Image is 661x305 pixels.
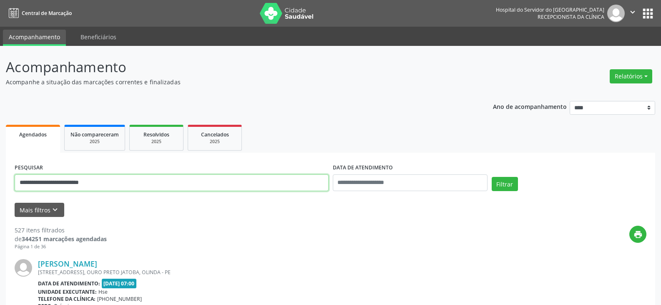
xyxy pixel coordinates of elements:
p: Acompanhe a situação das marcações correntes e finalizadas [6,78,460,86]
span: Não compareceram [70,131,119,138]
div: 2025 [136,139,177,145]
label: DATA DE ATENDIMENTO [333,161,393,174]
button:  [625,5,641,22]
img: img [15,259,32,277]
img: img [607,5,625,22]
span: Hse [98,288,108,295]
span: Resolvidos [143,131,169,138]
button: Filtrar [492,177,518,191]
p: Acompanhamento [6,57,460,78]
a: [PERSON_NAME] [38,259,97,268]
span: Agendados [19,131,47,138]
button: Relatórios [610,69,652,83]
i:  [628,8,637,17]
span: Central de Marcação [22,10,72,17]
span: Recepcionista da clínica [538,13,604,20]
span: [PHONE_NUMBER] [97,295,142,302]
button: apps [641,6,655,21]
b: Data de atendimento: [38,280,100,287]
button: Mais filtroskeyboard_arrow_down [15,203,64,217]
p: Ano de acompanhamento [493,101,567,111]
span: Cancelados [201,131,229,138]
b: Unidade executante: [38,288,97,295]
div: de [15,234,107,243]
span: [DATE] 07:00 [102,279,137,288]
div: 527 itens filtrados [15,226,107,234]
a: Central de Marcação [6,6,72,20]
a: Acompanhamento [3,30,66,46]
label: PESQUISAR [15,161,43,174]
strong: 344251 marcações agendadas [22,235,107,243]
a: Beneficiários [75,30,122,44]
i: print [633,230,643,239]
b: Telefone da clínica: [38,295,96,302]
i: keyboard_arrow_down [50,205,60,214]
div: [STREET_ADDRESS], OURO PRETO JATOBA, OLINDA - PE [38,269,521,276]
div: Página 1 de 36 [15,243,107,250]
button: print [629,226,646,243]
div: 2025 [70,139,119,145]
div: 2025 [194,139,236,145]
div: Hospital do Servidor do [GEOGRAPHIC_DATA] [496,6,604,13]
